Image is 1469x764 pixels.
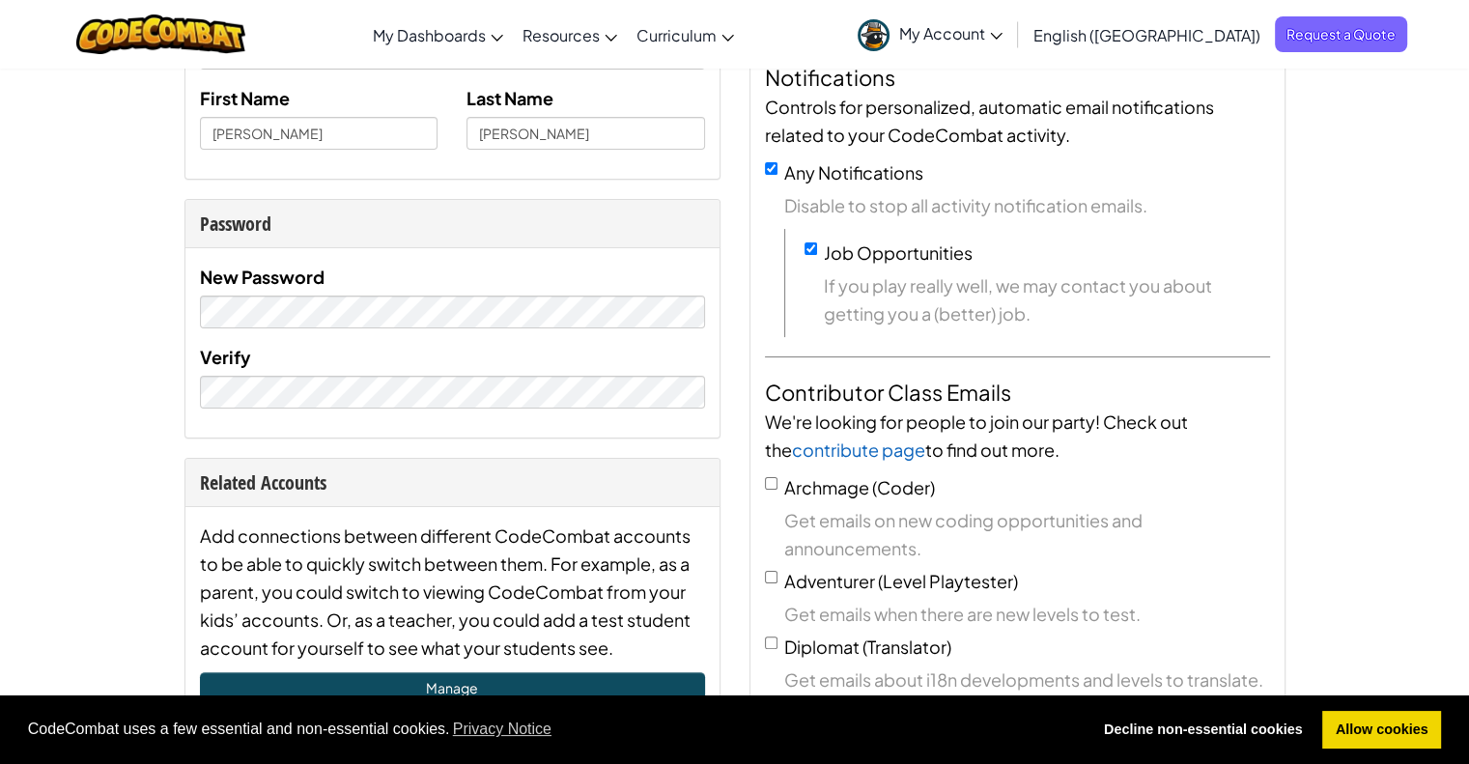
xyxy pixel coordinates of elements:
img: CodeCombat logo [76,14,245,54]
img: avatar [858,19,890,51]
label: Verify [200,343,251,371]
span: We're looking for people to join our party! Check out the [765,410,1188,461]
label: New Password [200,263,325,291]
a: allow cookies [1322,711,1441,750]
span: Resources [523,25,600,45]
a: My Dashboards [363,9,513,61]
h4: Contributor Class Emails [765,377,1270,408]
div: Password [200,210,705,238]
span: Get emails about i18n developments and levels to translate. [784,665,1270,693]
span: Curriculum [636,25,717,45]
a: contribute page [792,439,925,461]
span: My Dashboards [373,25,486,45]
span: If you play really well, we may contact you about getting you a (better) job. [824,271,1270,327]
span: Disable to stop all activity notification emails. [784,191,1270,219]
a: My Account [848,4,1012,65]
div: Related Accounts [200,468,705,496]
span: to find out more. [925,439,1059,461]
h4: Notifications [765,62,1270,93]
span: (Coder) [872,476,935,498]
span: Diplomat [784,636,860,658]
span: CodeCombat uses a few essential and non-essential cookies. [28,715,1076,744]
span: Get emails on new coding opportunities and announcements. [784,506,1270,562]
a: English ([GEOGRAPHIC_DATA]) [1024,9,1270,61]
a: deny cookies [1090,711,1315,750]
span: English ([GEOGRAPHIC_DATA]) [1033,25,1260,45]
a: Resources [513,9,627,61]
label: First Name [200,84,290,112]
label: Job Opportunities [824,241,973,264]
a: learn more about cookies [450,715,555,744]
span: Archmage [784,476,869,498]
span: Adventurer [784,570,875,592]
a: Request a Quote [1275,16,1407,52]
label: Last Name [466,84,553,112]
span: (Translator) [862,636,951,658]
a: Manage [200,672,705,703]
div: Add connections between different CodeCombat accounts to be able to quickly switch between them. ... [200,522,705,662]
span: (Level Playtester) [878,570,1018,592]
span: Controls for personalized, automatic email notifications related to your CodeCombat activity. [765,96,1214,146]
span: Get emails when there are new levels to test. [784,600,1270,628]
span: My Account [899,23,1003,43]
a: Curriculum [627,9,744,61]
label: Any Notifications [784,161,923,184]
